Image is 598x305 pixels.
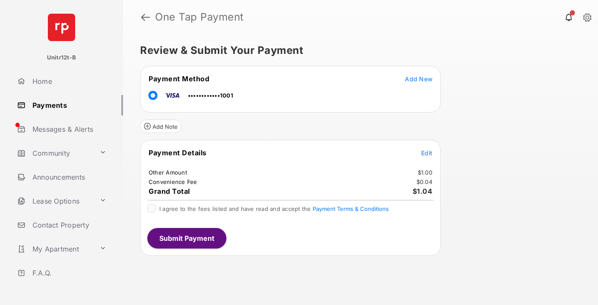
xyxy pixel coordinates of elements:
[149,74,209,83] span: Payment Method
[47,53,76,62] p: Unitr12t-B
[14,95,123,115] a: Payments
[140,119,182,133] button: Add Note
[14,71,123,92] a: Home
[14,143,96,163] a: Community
[14,263,123,283] a: F.A.Q.
[405,74,432,83] button: Add New
[148,178,198,186] td: Convenience Fee
[416,178,433,186] td: $0.04
[14,167,123,187] a: Announcements
[149,187,190,195] span: Grand Total
[147,228,226,249] button: Submit Payment
[140,45,574,56] h5: Review & Submit Your Payment
[413,187,433,195] span: $1.04
[14,119,123,139] a: Messages & Alerts
[417,169,433,176] td: $1.00
[14,215,123,235] a: Contact Property
[14,239,96,259] a: My Apartment
[421,148,432,157] button: Edit
[148,169,188,176] td: Other Amount
[159,205,389,212] span: I agree to the fees listed and have read and accept the
[155,12,244,22] strong: One Tap Payment
[188,92,233,99] span: ••••••••••••1001
[149,148,207,157] span: Payment Details
[313,205,389,212] button: I agree to the fees listed and have read and accept the
[405,75,432,83] span: Add New
[48,14,75,41] img: svg+xml;base64,PHN2ZyB4bWxucz0iaHR0cDovL3d3dy53My5vcmcvMjAwMC9zdmciIHdpZHRoPSI2NCIgaGVpZ2h0PSI2NC...
[421,149,432,157] span: Edit
[14,191,96,211] a: Lease Options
